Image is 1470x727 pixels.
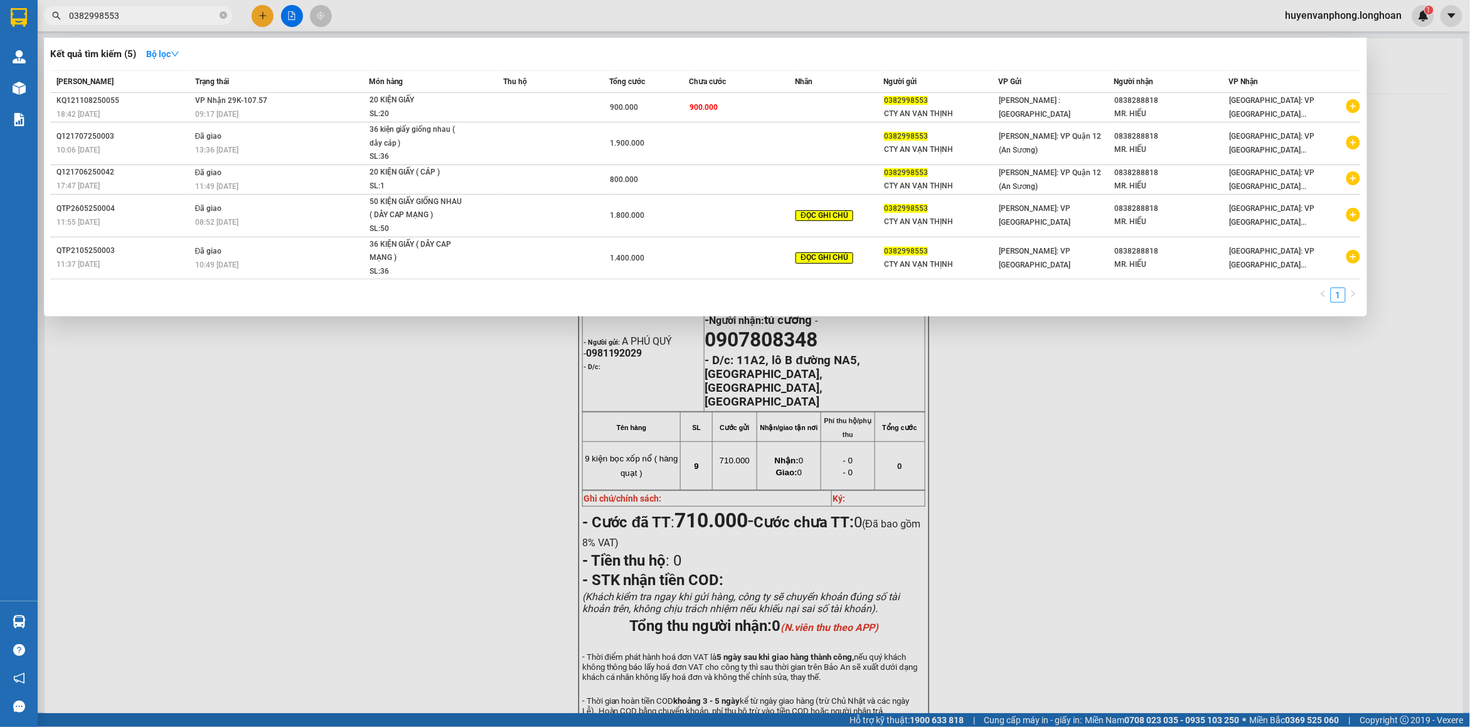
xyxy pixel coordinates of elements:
span: 0382998553 [884,132,928,141]
div: SL: 36 [370,150,464,164]
span: down [171,50,179,58]
button: Bộ lọcdown [136,44,189,64]
span: [PERSON_NAME]: VP [GEOGRAPHIC_DATA] [999,204,1071,227]
div: 0838288818 [1114,202,1228,215]
span: question-circle [13,644,25,656]
span: 09:17 [DATE] [195,110,238,119]
div: MR. HIẾU [1114,180,1228,193]
div: 0838288818 [1114,94,1228,107]
span: left [1319,290,1327,298]
span: Món hàng [369,77,403,86]
div: Q121707250003 [56,130,191,143]
span: Người nhận [1114,77,1153,86]
div: MR. HIẾU [1114,107,1228,121]
div: 50 KIỆN GIẤY GIỐNG NHAU ( DÂY CAP MẠNG ) [370,195,464,222]
span: 11:55 [DATE] [56,218,100,227]
span: 08:52 [DATE] [195,218,238,227]
span: 1.800.000 [610,211,644,220]
button: left [1316,288,1331,303]
input: Tìm tên, số ĐT hoặc mã đơn [69,9,217,23]
div: 20 KIỆN GIẤY ( CÁP ) [370,166,464,180]
span: Người gửi [883,77,917,86]
span: 0382998553 [884,204,928,213]
div: MR. HIẾU [1114,143,1228,156]
img: warehouse-icon [13,82,26,95]
span: plus-circle [1346,136,1360,149]
a: 1 [1331,288,1345,302]
span: VP Gửi [999,77,1022,86]
span: close-circle [220,10,227,22]
div: 36 KIỆN GIẤY ( DÂY CAP MẠNG ) [370,238,464,265]
div: QTP2105250003 [56,244,191,257]
div: QTP2605250004 [56,202,191,215]
span: search [52,11,61,20]
span: 11:37 [DATE] [56,260,100,269]
div: KQ121108250055 [56,94,191,107]
span: Đã giao [195,204,222,213]
span: [GEOGRAPHIC_DATA]: VP [GEOGRAPHIC_DATA]... [1229,132,1314,154]
span: Đã giao [195,168,222,177]
span: 10:06 [DATE] [56,146,100,154]
li: 1 [1331,288,1346,303]
span: plus-circle [1346,99,1360,113]
div: CTY AN VẠN THỊNH [884,107,998,121]
div: SL: 1 [370,180,464,193]
h3: Kết quả tìm kiếm ( 5 ) [50,48,136,61]
span: Thu hộ [503,77,527,86]
span: 1.900.000 [610,139,644,148]
span: [PERSON_NAME]: VP Quận 12 (An Sương) [999,132,1102,154]
div: 0838288818 [1114,245,1228,258]
div: SL: 36 [370,265,464,279]
span: [GEOGRAPHIC_DATA]: VP [GEOGRAPHIC_DATA]... [1229,204,1314,227]
span: VP Nhận [1228,77,1258,86]
img: warehouse-icon [13,50,26,63]
span: plus-circle [1346,208,1360,222]
span: notification [13,672,25,684]
span: message [13,701,25,713]
span: VP Nhận 29K-107.57 [195,96,267,105]
span: Tổng cước [609,77,645,86]
span: ĐỌC GHI CHÚ [796,210,853,222]
img: warehouse-icon [13,615,26,628]
li: Previous Page [1316,288,1331,303]
span: [PERSON_NAME]: VP [GEOGRAPHIC_DATA] [999,247,1071,269]
div: Q121706250042 [56,166,191,179]
div: CTY AN VẠN THỊNH [884,215,998,229]
strong: Bộ lọc [146,49,179,59]
span: plus-circle [1346,171,1360,185]
span: 900.000 [610,103,638,112]
span: [GEOGRAPHIC_DATA]: VP [GEOGRAPHIC_DATA]... [1229,247,1314,269]
img: logo-vxr [11,8,27,27]
span: 17:47 [DATE] [56,181,100,190]
span: Trạng thái [195,77,229,86]
span: Nhãn [795,77,812,86]
span: 11:49 [DATE] [195,182,238,191]
div: 36 kiện giấy giống nhau ( dây cáp ) [370,123,464,150]
img: solution-icon [13,113,26,126]
span: plus-circle [1346,250,1360,264]
span: [PERSON_NAME] : [GEOGRAPHIC_DATA] [999,96,1071,119]
span: right [1350,290,1357,298]
span: 0382998553 [884,247,928,256]
span: [PERSON_NAME] [56,77,114,86]
span: Đã giao [195,247,222,256]
span: close-circle [220,11,227,19]
span: 10:49 [DATE] [195,261,238,269]
span: [GEOGRAPHIC_DATA]: VP [GEOGRAPHIC_DATA]... [1229,96,1314,119]
span: 800.000 [610,175,638,184]
div: MR. HIẾU [1114,258,1228,271]
span: 0382998553 [884,168,928,177]
div: CTY AN VẠN THỊNH [884,258,998,271]
span: Đã giao [195,132,222,141]
span: Chưa cước [689,77,726,86]
span: 900.000 [690,103,718,112]
span: 1.400.000 [610,254,644,262]
div: CTY AN VẠN THỊNH [884,180,998,193]
div: SL: 20 [370,107,464,121]
div: CTY AN VẠN THỊNH [884,143,998,156]
span: 18:42 [DATE] [56,110,100,119]
div: SL: 50 [370,222,464,236]
div: 0838288818 [1114,130,1228,143]
span: [PERSON_NAME]: VP Quận 12 (An Sương) [999,168,1102,191]
button: right [1346,288,1361,303]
